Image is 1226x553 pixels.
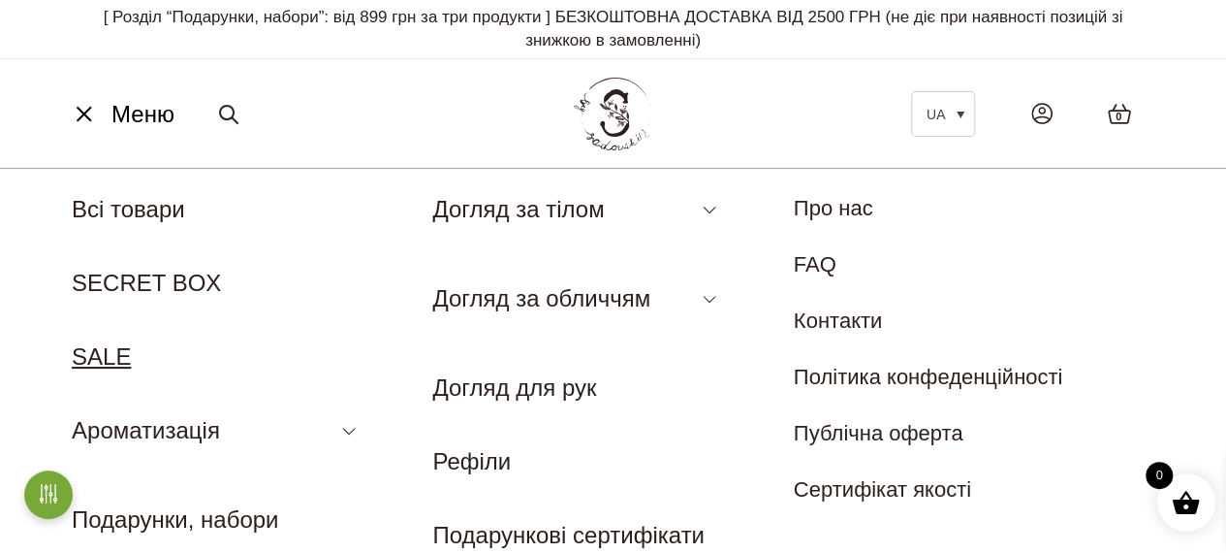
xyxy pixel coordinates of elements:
span: UA [927,107,945,122]
a: Всі товари [72,196,185,222]
span: 0 [1116,109,1121,125]
a: Політика конфеденційності [794,365,1063,389]
a: Догляд за обличчям [432,285,650,311]
a: FAQ [794,252,836,276]
a: Рефіли [432,448,511,474]
a: Подарункові сертифікати [432,522,705,548]
a: SECRET BOX [72,270,221,296]
span: Меню [111,97,174,132]
span: 0 [1146,462,1173,489]
a: SALE [72,343,131,370]
a: 0 [1087,83,1151,145]
a: Контакти [794,309,883,333]
img: BY SADOVSKIY [574,78,651,150]
a: Догляд за тілом [432,196,604,222]
a: Про нас [794,196,873,220]
a: Догляд для рук [432,374,596,401]
a: Публічна оферта [794,421,963,445]
a: UA [911,91,975,137]
a: Ароматизація [72,417,220,443]
button: Меню [63,96,180,133]
a: Сертифікат якості [794,477,971,502]
a: Подарунки, набори [72,506,278,533]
